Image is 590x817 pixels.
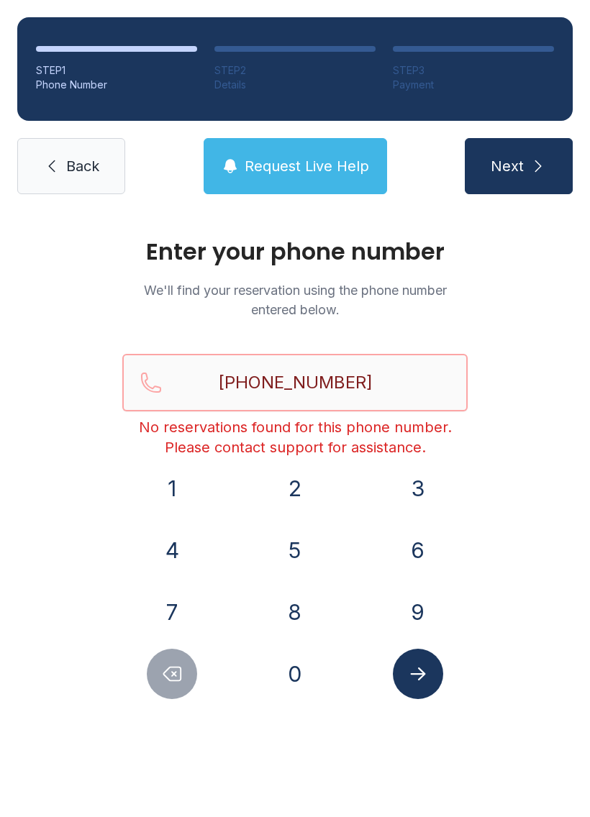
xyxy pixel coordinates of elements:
span: Next [491,156,524,176]
div: STEP 2 [214,63,376,78]
button: 2 [270,463,320,514]
button: 0 [270,649,320,699]
button: 9 [393,587,443,637]
button: 3 [393,463,443,514]
div: No reservations found for this phone number. Please contact support for assistance. [122,417,468,457]
h1: Enter your phone number [122,240,468,263]
button: 5 [270,525,320,575]
button: 1 [147,463,197,514]
div: STEP 1 [36,63,197,78]
div: STEP 3 [393,63,554,78]
p: We'll find your reservation using the phone number entered below. [122,280,468,319]
button: Submit lookup form [393,649,443,699]
span: Back [66,156,99,176]
button: 8 [270,587,320,637]
button: 4 [147,525,197,575]
div: Phone Number [36,78,197,92]
button: Delete number [147,649,197,699]
div: Payment [393,78,554,92]
span: Request Live Help [245,156,369,176]
button: 6 [393,525,443,575]
div: Details [214,78,376,92]
input: Reservation phone number [122,354,468,411]
button: 7 [147,587,197,637]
